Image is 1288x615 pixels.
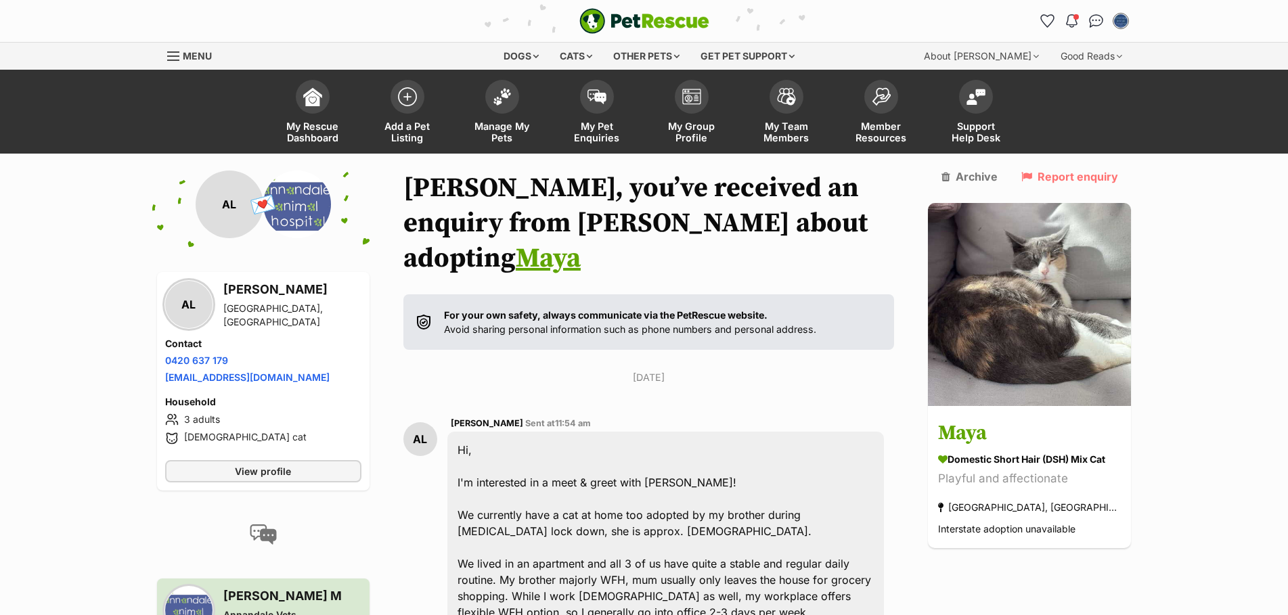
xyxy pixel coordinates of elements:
[525,418,591,428] span: Sent at
[223,587,361,606] h3: [PERSON_NAME] M
[196,170,263,238] div: AL
[1089,14,1103,28] img: chat-41dd97257d64d25036548639549fe6c8038ab92f7586957e7f3b1b290dea8141.svg
[282,120,343,143] span: My Rescue Dashboard
[516,242,581,275] a: Maya
[1061,10,1083,32] button: Notifications
[777,88,796,106] img: team-members-icon-5396bd8760b3fe7c0b43da4ab00e1e3bb1a5d9ba89233759b79545d2d3fc5d0d.svg
[165,411,361,428] li: 3 adults
[165,395,361,409] h4: Household
[303,87,322,106] img: dashboard-icon-eb2f2d2d3e046f16d808141f083e7271f6b2e854fb5c12c21221c1fb7104beca.svg
[872,87,891,106] img: member-resources-icon-8e73f808a243e03378d46382f2149f9095a855e16c252ad45f914b54edf8863c.svg
[183,50,212,62] span: Menu
[756,120,817,143] span: My Team Members
[403,370,895,384] p: [DATE]
[914,43,1048,70] div: About [PERSON_NAME]
[587,89,606,104] img: pet-enquiries-icon-7e3ad2cf08bfb03b45e93fb7055b45f3efa6380592205ae92323e6603595dc1f.svg
[567,120,627,143] span: My Pet Enquiries
[604,43,689,70] div: Other pets
[938,419,1121,449] h3: Maya
[263,170,331,238] img: Annandale Vets profile pic
[250,524,277,545] img: conversation-icon-4a6f8262b818ee0b60e3300018af0b2d0b884aa5de6e9bcb8d3d4eeb1a70a7c4.svg
[682,89,701,105] img: group-profile-icon-3fa3cf56718a62981997c0bc7e787c4b2cf8bcc04b72c1350f741eb67cf2f40e.svg
[165,460,361,482] a: View profile
[928,203,1131,406] img: Maya
[851,120,912,143] span: Member Resources
[265,73,360,154] a: My Rescue Dashboard
[550,43,602,70] div: Cats
[739,73,834,154] a: My Team Members
[377,120,438,143] span: Add a Pet Listing
[834,73,929,154] a: Member Resources
[248,190,278,219] span: 💌
[165,281,213,328] div: AL
[938,524,1075,535] span: Interstate adoption unavailable
[1066,14,1077,28] img: notifications-46538b983faf8c2785f20acdc204bb7945ddae34d4c08c2a6579f10ce5e182be.svg
[1051,43,1132,70] div: Good Reads
[644,73,739,154] a: My Group Profile
[691,43,804,70] div: Get pet support
[403,170,895,276] h1: [PERSON_NAME], you’ve received an enquiry from [PERSON_NAME] about adopting
[550,73,644,154] a: My Pet Enquiries
[451,418,523,428] span: [PERSON_NAME]
[165,371,330,383] a: [EMAIL_ADDRESS][DOMAIN_NAME]
[455,73,550,154] a: Manage My Pets
[938,453,1121,467] div: Domestic Short Hair (DSH) Mix Cat
[661,120,722,143] span: My Group Profile
[1037,10,1132,32] ul: Account quick links
[398,87,417,106] img: add-pet-listing-icon-0afa8454b4691262ce3f59096e99ab1cd57d4a30225e0717b998d2c9b9846f56.svg
[165,430,361,447] li: [DEMOGRAPHIC_DATA] cat
[235,464,291,478] span: View profile
[1086,10,1107,32] a: Conversations
[494,43,548,70] div: Dogs
[223,280,361,299] h3: [PERSON_NAME]
[1110,10,1132,32] button: My account
[929,73,1023,154] a: Support Help Desk
[938,499,1121,517] div: [GEOGRAPHIC_DATA], [GEOGRAPHIC_DATA]
[223,302,361,329] div: [GEOGRAPHIC_DATA], [GEOGRAPHIC_DATA]
[938,470,1121,488] div: Playful and affectionate
[1037,10,1059,32] a: Favourites
[360,73,455,154] a: Add a Pet Listing
[941,170,998,183] a: Archive
[165,355,228,366] a: 0420 637 179
[1021,170,1118,183] a: Report enquiry
[579,8,709,34] a: PetRescue
[928,409,1131,549] a: Maya Domestic Short Hair (DSH) Mix Cat Playful and affectionate [GEOGRAPHIC_DATA], [GEOGRAPHIC_DA...
[579,8,709,34] img: logo-e224e6f780fb5917bec1dbf3a21bbac754714ae5b6737aabdf751b685950b380.svg
[472,120,533,143] span: Manage My Pets
[444,309,768,321] strong: For your own safety, always communicate via the PetRescue website.
[555,418,591,428] span: 11:54 am
[403,422,437,456] div: AL
[946,120,1006,143] span: Support Help Desk
[444,308,816,337] p: Avoid sharing personal information such as phone numbers and personal address.
[493,88,512,106] img: manage-my-pets-icon-02211641906a0b7f246fdf0571729dbe1e7629f14944591b6c1af311fb30b64b.svg
[167,43,221,67] a: Menu
[967,89,985,105] img: help-desk-icon-fdf02630f3aa405de69fd3d07c3f3aa587a6932b1a1747fa1d2bba05be0121f9.svg
[165,337,361,350] h4: Contact
[1114,14,1128,28] img: Emalee M profile pic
